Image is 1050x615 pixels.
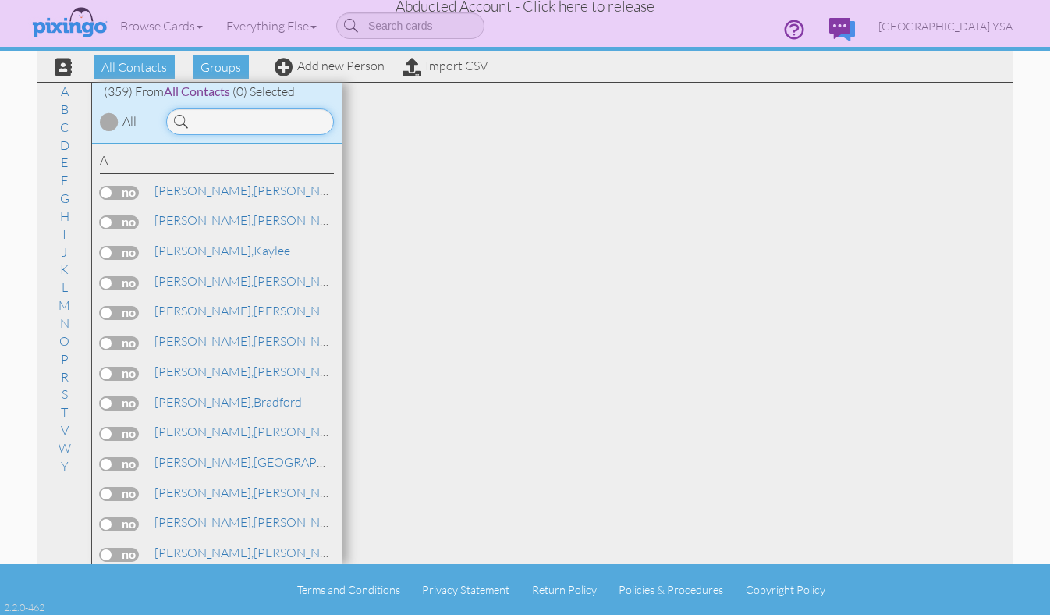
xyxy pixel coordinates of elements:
div: A [100,151,334,174]
a: Bradford [153,393,303,411]
span: [PERSON_NAME], [154,364,254,379]
a: [PERSON_NAME] [153,422,352,441]
a: Policies & Procedures [619,583,723,596]
a: [PERSON_NAME] [153,543,352,562]
a: [PERSON_NAME] [153,301,352,320]
a: V [53,421,76,439]
a: Everything Else [215,6,328,45]
span: [PERSON_NAME], [154,514,254,530]
a: Terms and Conditions [297,583,400,596]
div: 2.2.0-462 [4,600,44,614]
input: Search cards [336,12,484,39]
a: W [51,439,79,457]
span: [PERSON_NAME], [154,273,254,289]
a: Return Policy [532,583,597,596]
span: [PERSON_NAME], [154,485,254,500]
a: S [54,385,76,403]
span: [PERSON_NAME], [154,243,254,258]
a: F [53,171,76,190]
img: pixingo logo [28,4,111,43]
a: [PERSON_NAME] [153,181,352,200]
a: [GEOGRAPHIC_DATA] YSA [867,6,1024,46]
a: [PERSON_NAME] [153,272,352,290]
span: [PERSON_NAME], [154,303,254,318]
a: P [53,350,76,368]
a: Copyright Policy [746,583,825,596]
a: C [52,118,76,137]
a: G [52,189,77,208]
a: O [51,332,77,350]
span: [PERSON_NAME], [154,212,254,228]
a: Import CSV [403,58,488,73]
a: [PERSON_NAME] [153,362,352,381]
span: Groups [193,55,249,79]
a: M [51,296,78,315]
a: K [52,260,76,279]
span: [PERSON_NAME], [154,394,254,410]
a: Browse Cards [108,6,215,45]
span: [PERSON_NAME], [154,545,254,560]
span: [PERSON_NAME], [154,424,254,439]
a: H [52,207,77,226]
span: [PERSON_NAME], [154,183,254,198]
a: T [53,403,76,421]
a: [GEOGRAPHIC_DATA] [153,453,379,471]
a: I [55,225,74,244]
span: (0) Selected [232,84,295,99]
a: N [52,314,77,332]
a: E [53,153,76,172]
a: Add new Person [275,58,385,73]
span: All Contacts [164,84,230,98]
a: Privacy Statement [422,583,509,596]
span: All Contacts [94,55,175,79]
a: Kaylee [153,241,292,260]
span: [PERSON_NAME], [154,454,254,470]
a: B [53,100,76,119]
a: D [52,136,77,155]
a: R [53,368,76,386]
img: comments.svg [829,18,855,41]
a: [PERSON_NAME] [153,483,352,502]
a: [PERSON_NAME] [153,211,352,229]
a: [PERSON_NAME] [153,332,352,350]
a: J [54,243,75,261]
div: (359) From [92,83,342,101]
a: L [54,278,76,297]
span: [GEOGRAPHIC_DATA] YSA [878,20,1013,33]
a: [PERSON_NAME] [153,513,352,531]
span: [PERSON_NAME], [154,333,254,349]
a: Y [53,457,76,475]
div: All [122,112,137,130]
a: A [53,82,76,101]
